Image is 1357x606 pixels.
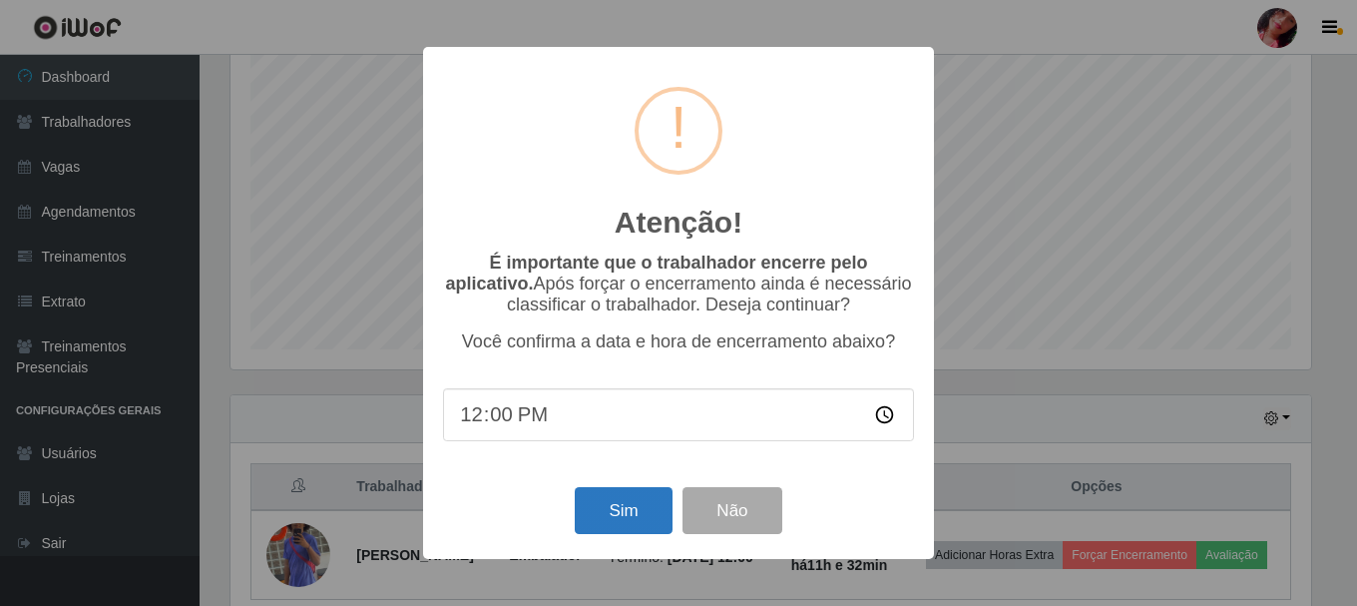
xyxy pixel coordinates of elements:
p: Você confirma a data e hora de encerramento abaixo? [443,331,914,352]
button: Não [682,487,781,534]
b: É importante que o trabalhador encerre pelo aplicativo. [445,253,867,294]
h2: Atenção! [615,205,742,241]
p: Após forçar o encerramento ainda é necessário classificar o trabalhador. Deseja continuar? [443,253,914,315]
button: Sim [575,487,672,534]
